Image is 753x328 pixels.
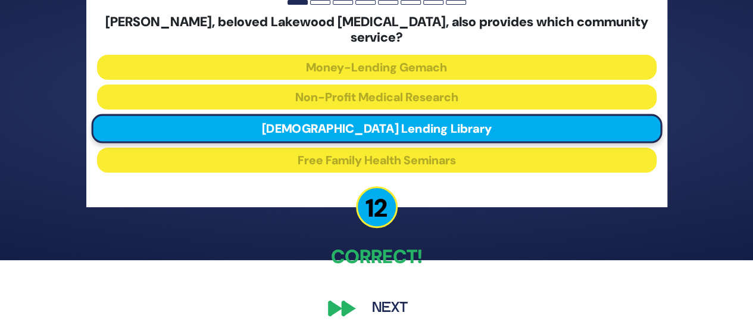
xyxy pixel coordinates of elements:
[97,148,657,173] button: Free Family Health Seminars
[91,114,662,143] button: [DEMOGRAPHIC_DATA] Lending Library
[355,295,424,322] button: Next
[97,85,657,110] button: Non-Profit Medical Research
[86,242,667,271] p: Correct!
[356,186,398,228] p: 12
[97,14,657,46] h5: [PERSON_NAME], beloved Lakewood [MEDICAL_DATA], also provides which community service?
[97,55,657,80] button: Money-Lending Gemach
